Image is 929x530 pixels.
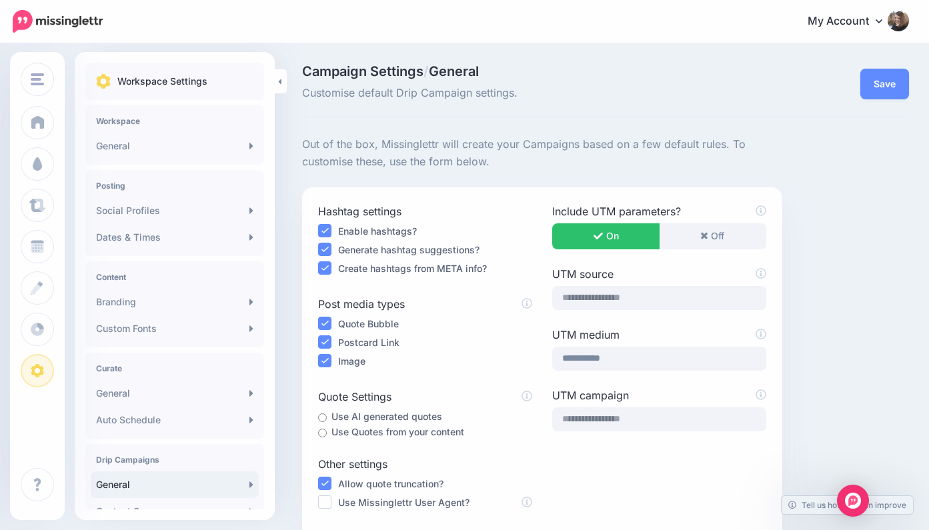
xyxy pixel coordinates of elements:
[552,223,660,249] button: On
[302,85,700,102] span: Customise default Drip Campaign settings.
[318,296,532,312] label: Post media types
[659,223,766,249] button: Off
[794,5,909,38] a: My Account
[96,74,111,89] img: settings.png
[91,471,259,498] a: General
[13,10,103,33] img: Missinglettr
[552,387,766,403] label: UTM campaign
[837,485,869,517] div: Open Intercom Messenger
[91,224,259,251] a: Dates & Times
[338,495,470,510] label: Use Missinglettr User Agent?
[302,65,700,78] span: Campaign Settings General
[91,289,259,315] a: Branding
[423,63,429,79] span: /
[96,272,253,282] h4: Content
[860,69,909,99] button: Save
[96,181,253,191] h4: Posting
[91,133,259,159] a: General
[338,261,487,276] label: Create hashtags from META info?
[552,327,766,343] label: UTM medium
[552,203,766,219] label: Include UTM parameters?
[338,335,399,350] label: Postcard Link
[31,73,44,85] img: menu.png
[552,266,766,282] label: UTM source
[91,407,259,433] a: Auto Schedule
[96,363,253,373] h4: Curate
[91,315,259,342] a: Custom Fonts
[318,389,532,405] label: Quote Settings
[91,498,259,525] a: Content Sources
[338,353,365,369] label: Image
[331,424,464,439] label: Use Quotes from your content
[91,197,259,224] a: Social Profiles
[318,456,532,472] label: Other settings
[117,73,207,89] p: Workspace Settings
[331,409,442,424] label: Use AI generated quotes
[96,455,253,465] h4: Drip Campaigns
[318,203,532,219] label: Hashtag settings
[96,116,253,126] h4: Workspace
[782,496,913,514] a: Tell us how we can improve
[338,476,443,491] label: Allow quote truncation?
[338,223,417,239] label: Enable hashtags?
[91,380,259,407] a: General
[338,242,480,257] label: Generate hashtag suggestions?
[302,136,782,171] p: Out of the box, Missinglettr will create your Campaigns based on a few default rules. To customis...
[338,316,399,331] label: Quote Bubble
